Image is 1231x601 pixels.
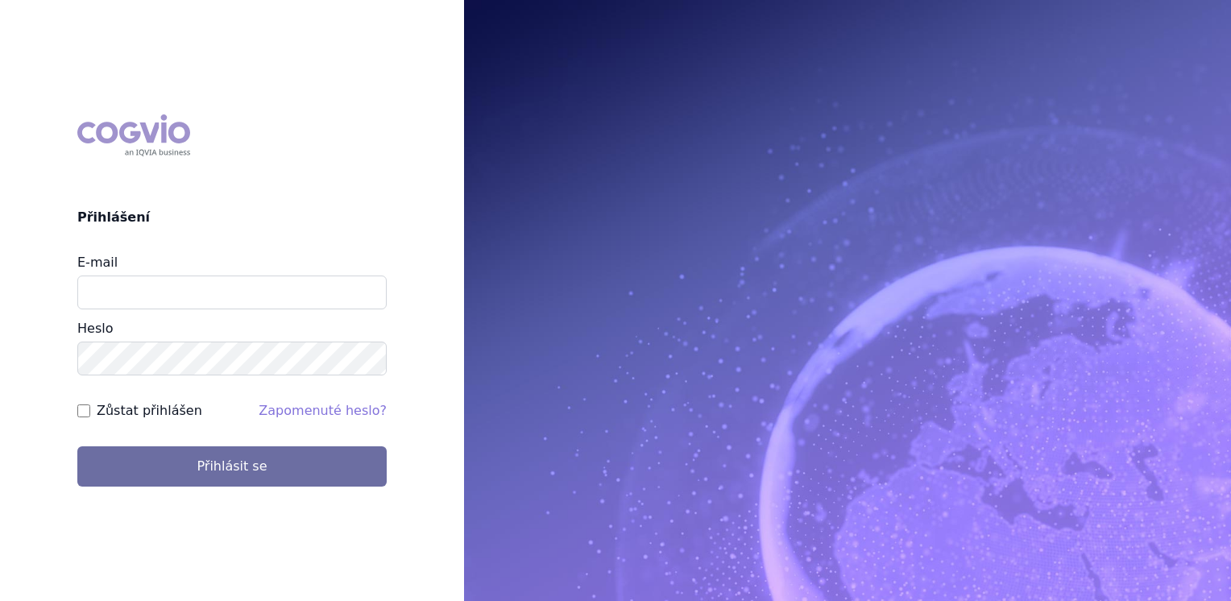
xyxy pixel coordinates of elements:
label: E-mail [77,255,118,270]
div: COGVIO [77,114,190,156]
button: Přihlásit se [77,446,387,487]
a: Zapomenuté heslo? [259,403,387,418]
label: Heslo [77,321,113,336]
label: Zůstat přihlášen [97,401,202,421]
h2: Přihlášení [77,208,387,227]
